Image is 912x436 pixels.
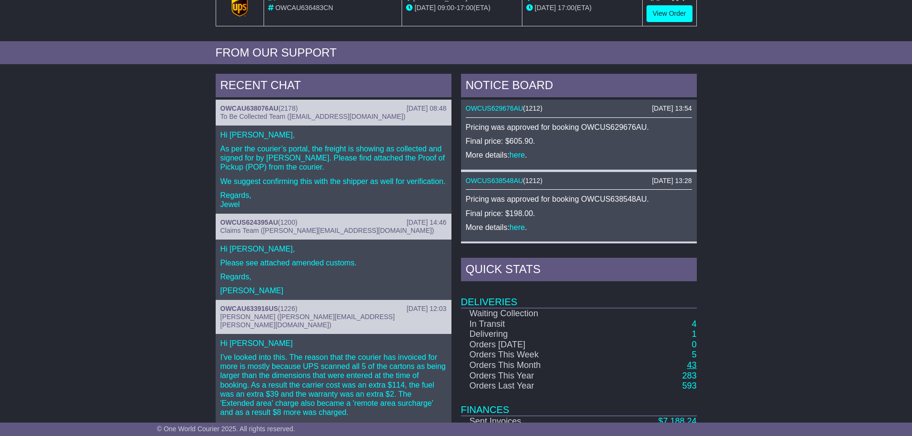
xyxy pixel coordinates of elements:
[466,104,692,113] div: ( )
[220,113,405,120] span: To Be Collected Team ([EMAIL_ADDRESS][DOMAIN_NAME])
[525,104,540,112] span: 1212
[461,360,599,371] td: Orders This Month
[220,353,447,417] p: I've looked into this. The reason that the courier has invoiced for more is mostly because UPS sc...
[220,218,278,226] a: OWCUS624395AU
[466,104,523,112] a: OWCUS629676AU
[466,195,692,204] p: Pricing was approved for booking OWCUS638548AU.
[535,4,556,11] span: [DATE]
[461,284,697,308] td: Deliveries
[466,177,523,184] a: OWCUS638548AU
[461,258,697,284] div: Quick Stats
[220,218,447,227] div: ( )
[220,177,447,186] p: We suggest confirming this with the shipper as well for verification.
[682,371,696,380] a: 283
[220,244,447,253] p: Hi [PERSON_NAME],
[652,177,692,185] div: [DATE] 13:28
[461,319,599,330] td: In Transit
[466,137,692,146] p: Final price: $605.90.
[280,218,295,226] span: 1200
[692,319,696,329] a: 4
[220,286,447,295] p: [PERSON_NAME]
[682,381,696,390] a: 593
[406,104,446,113] div: [DATE] 08:48
[466,177,692,185] div: ( )
[220,313,395,329] span: [PERSON_NAME] ([PERSON_NAME][EMAIL_ADDRESS][PERSON_NAME][DOMAIN_NAME])
[406,3,518,13] div: - (ETA)
[461,371,599,381] td: Orders This Year
[220,339,447,348] p: Hi [PERSON_NAME]
[275,4,333,11] span: OWCAU636483CN
[216,46,697,60] div: FROM OUR SUPPORT
[646,5,693,22] a: View Order
[461,329,599,340] td: Delivering
[461,416,599,427] td: Sent Invoices
[509,151,525,159] a: here
[658,416,696,426] a: $7,188.24
[526,3,638,13] div: (ETA)
[220,258,447,267] p: Please see attached amended customs.
[220,227,434,234] span: Claims Team ([PERSON_NAME][EMAIL_ADDRESS][DOMAIN_NAME])
[157,425,295,433] span: © One World Courier 2025. All rights reserved.
[466,223,692,232] p: More details: .
[457,4,473,11] span: 17:00
[466,150,692,160] p: More details: .
[663,416,696,426] span: 7,188.24
[461,350,599,360] td: Orders This Week
[220,144,447,172] p: As per the courier’s portal, the freight is showing as collected and signed for by [PERSON_NAME]....
[692,340,696,349] a: 0
[406,305,446,313] div: [DATE] 12:03
[461,340,599,350] td: Orders [DATE]
[466,209,692,218] p: Final price: $198.00.
[461,74,697,100] div: NOTICE BOARD
[415,4,436,11] span: [DATE]
[558,4,575,11] span: 17:00
[461,308,599,319] td: Waiting Collection
[461,391,697,416] td: Finances
[692,329,696,339] a: 1
[652,104,692,113] div: [DATE] 13:54
[281,104,296,112] span: 2178
[216,74,451,100] div: RECENT CHAT
[220,272,447,281] p: Regards,
[220,422,447,431] p: Kind Regards [PERSON_NAME]
[406,218,446,227] div: [DATE] 14:46
[692,350,696,359] a: 5
[220,305,447,313] div: ( )
[220,305,278,312] a: OWCAU633916US
[280,305,295,312] span: 1226
[220,104,447,113] div: ( )
[466,123,692,132] p: Pricing was approved for booking OWCUS629676AU.
[220,191,447,209] p: Regards, Jewel
[687,360,696,370] a: 43
[220,104,278,112] a: OWCAU638076AU
[525,177,540,184] span: 1212
[461,381,599,391] td: Orders Last Year
[509,223,525,231] a: here
[438,4,454,11] span: 09:00
[220,130,447,139] p: Hi [PERSON_NAME],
